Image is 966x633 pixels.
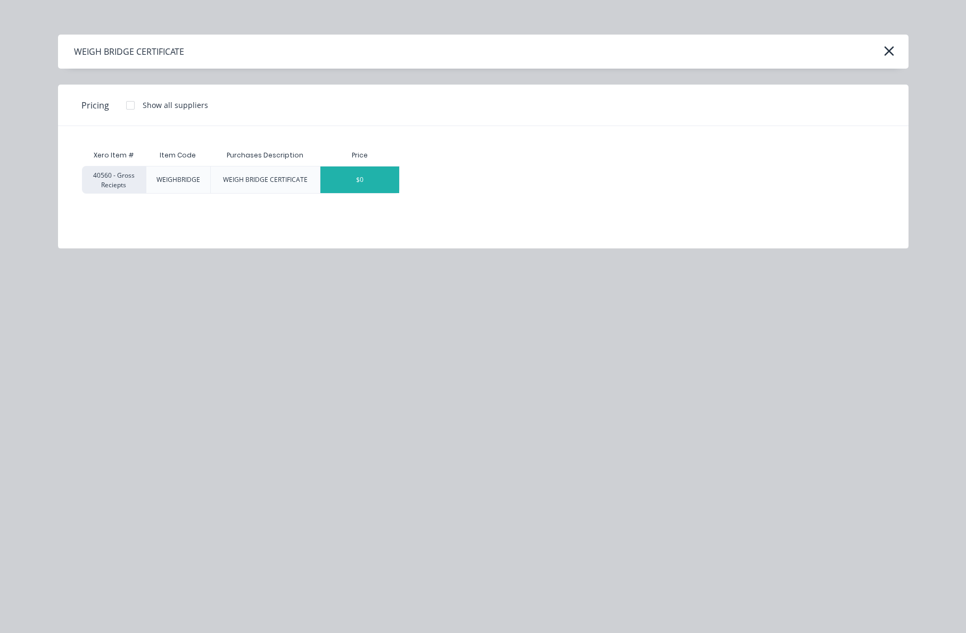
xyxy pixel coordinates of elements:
div: Item Code [151,142,204,169]
div: WEIGHBRIDGE [156,175,200,185]
div: Xero Item # [82,145,146,166]
div: 40560 - Gross Reciepts [82,166,146,194]
div: WEIGH BRIDGE CERTIFICATE [223,175,308,185]
div: $0 [320,166,399,193]
div: Show all suppliers [143,99,208,111]
div: Price [320,145,400,166]
span: Pricing [81,99,109,112]
div: Purchases Description [218,142,312,169]
div: WEIGH BRIDGE CERTIFICATE [74,45,184,58]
